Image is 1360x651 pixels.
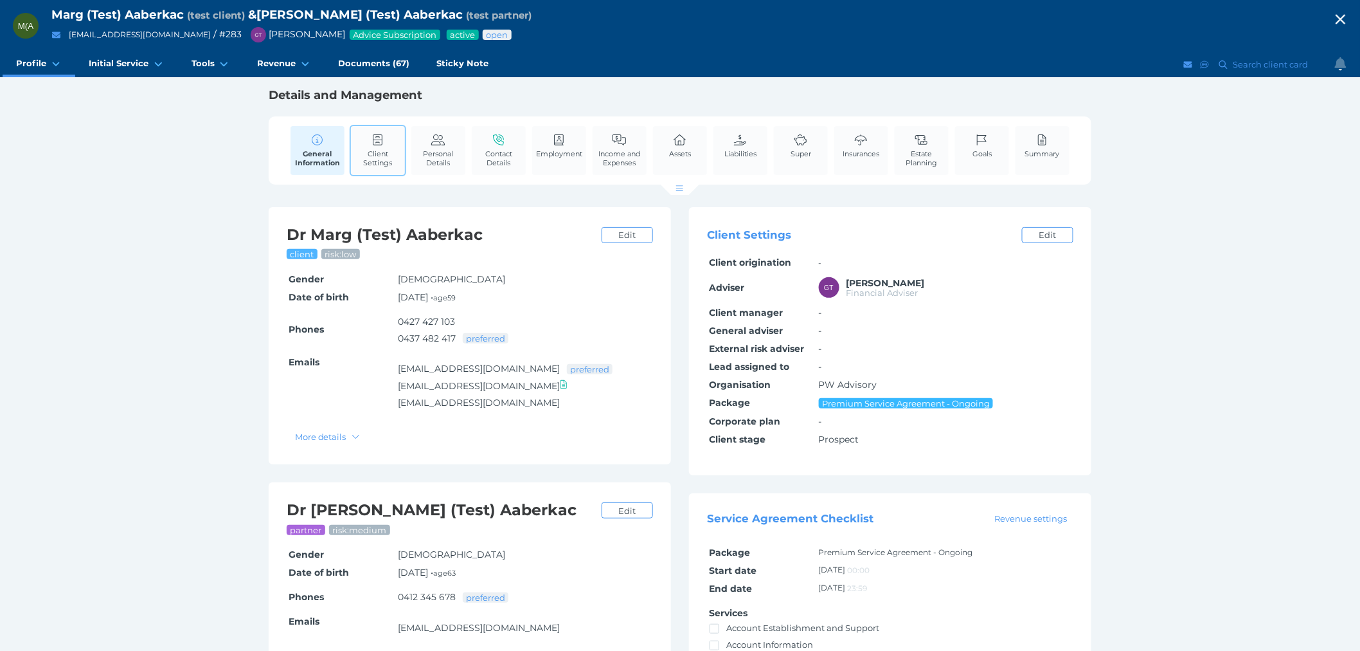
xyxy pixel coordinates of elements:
h2: Dr [PERSON_NAME] (Test) Aaberkac [287,500,595,520]
button: SMS [1199,57,1212,73]
span: Goals [972,149,992,158]
span: Sticky Note [436,58,488,69]
span: preferred [465,333,506,344]
a: [EMAIL_ADDRESS][DOMAIN_NAME] [398,622,560,634]
td: - [816,254,1073,272]
span: Summary [1025,149,1060,158]
span: M(A [18,21,33,31]
span: risk: low [324,249,357,259]
span: Revenue [257,58,296,69]
span: Tools [192,58,215,69]
span: Advice Subscription [352,30,438,40]
button: Search client card [1213,57,1315,73]
a: Edit [602,227,653,243]
a: General Information [291,126,344,175]
span: Gender [289,273,325,285]
span: Employment [536,149,582,158]
span: Lead assigned to [710,361,790,372]
span: Assets [669,149,691,158]
small: age 63 [434,569,456,578]
div: Grant Teakle [251,27,266,42]
span: Grant Teakle [846,277,924,289]
span: Marg (Test) Aaberkac [51,7,184,22]
a: 0437 482 417 [398,333,456,344]
span: Emails [289,356,320,368]
button: More details [289,428,366,445]
span: More details [289,432,349,442]
button: Email [1182,57,1195,73]
a: [EMAIL_ADDRESS][DOMAIN_NAME] [398,397,560,408]
span: GT [824,284,834,291]
span: Corporate plan [710,416,781,427]
span: - [819,343,822,354]
a: Profile [3,51,75,77]
span: Organisation [710,379,771,390]
span: Client manager [710,307,783,318]
span: Client Settings [707,229,791,242]
span: - [819,361,822,372]
a: Goals [969,126,995,165]
span: Documents (67) [338,58,409,69]
span: Preferred name [187,9,245,21]
span: Client stage [710,434,766,445]
span: preferred [569,364,611,374]
a: Edit [602,502,653,518]
span: & [PERSON_NAME] (Test) Aaberkac [248,7,463,22]
span: 23:59 [848,583,868,593]
a: Income and Expenses [593,126,647,174]
span: risk: medium [332,525,388,535]
span: Premium Service Agreement - Ongoing [821,398,991,408]
span: [DEMOGRAPHIC_DATA] [398,273,506,285]
span: Gender [289,549,325,560]
span: General adviser [710,325,783,336]
span: Date of birth [289,567,350,578]
span: [DATE] • [398,567,456,578]
span: Liabilities [724,149,756,158]
span: Estate Planning [898,149,945,167]
a: Client Settings [351,126,405,174]
span: Personal Details [415,149,462,167]
a: [EMAIL_ADDRESS][DOMAIN_NAME] [69,30,211,39]
span: Financial Adviser [846,288,918,298]
h2: Dr Marg (Test) Aaberkac [287,225,595,245]
span: [PERSON_NAME] [244,28,345,40]
td: [DATE] [816,562,1073,580]
a: Summary [1022,126,1063,165]
a: Super [787,126,814,165]
span: Initial Service [89,58,148,69]
span: GT [255,32,262,38]
span: Service Agreement Checklist [707,513,873,526]
button: Email [48,27,64,43]
span: [DATE] • [398,291,456,303]
a: [EMAIL_ADDRESS][DOMAIN_NAME] [398,363,560,374]
span: Revenue settings [989,513,1073,524]
span: Contact Details [475,149,523,167]
span: Edit [1033,230,1062,240]
span: Emails [289,616,320,627]
span: Adviser [710,282,745,293]
a: 0412 345 678 [398,591,456,603]
a: Revenue [244,51,325,77]
span: / # 283 [213,28,242,40]
span: Client origination [710,257,792,268]
div: Grant Teakle [819,277,839,298]
span: Account Establishment and Support [727,623,880,633]
a: Documents (67) [325,51,423,77]
span: Edit [613,506,641,516]
td: [DATE] [816,580,1073,598]
span: General Information [294,149,341,167]
span: preferred [465,592,506,603]
span: Phones [289,591,325,603]
a: Insurances [840,126,883,165]
span: - [819,325,822,336]
h1: Details and Management [269,87,1091,103]
span: PW Advisory [819,379,877,390]
span: - [819,416,822,427]
div: Marg (Test) Aaberkac [13,13,39,39]
span: Services [710,607,748,619]
a: Edit [1022,227,1073,243]
a: Liabilities [721,126,760,165]
a: Contact Details [472,126,526,174]
span: External risk adviser [710,343,805,354]
span: 00:00 [848,565,870,575]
